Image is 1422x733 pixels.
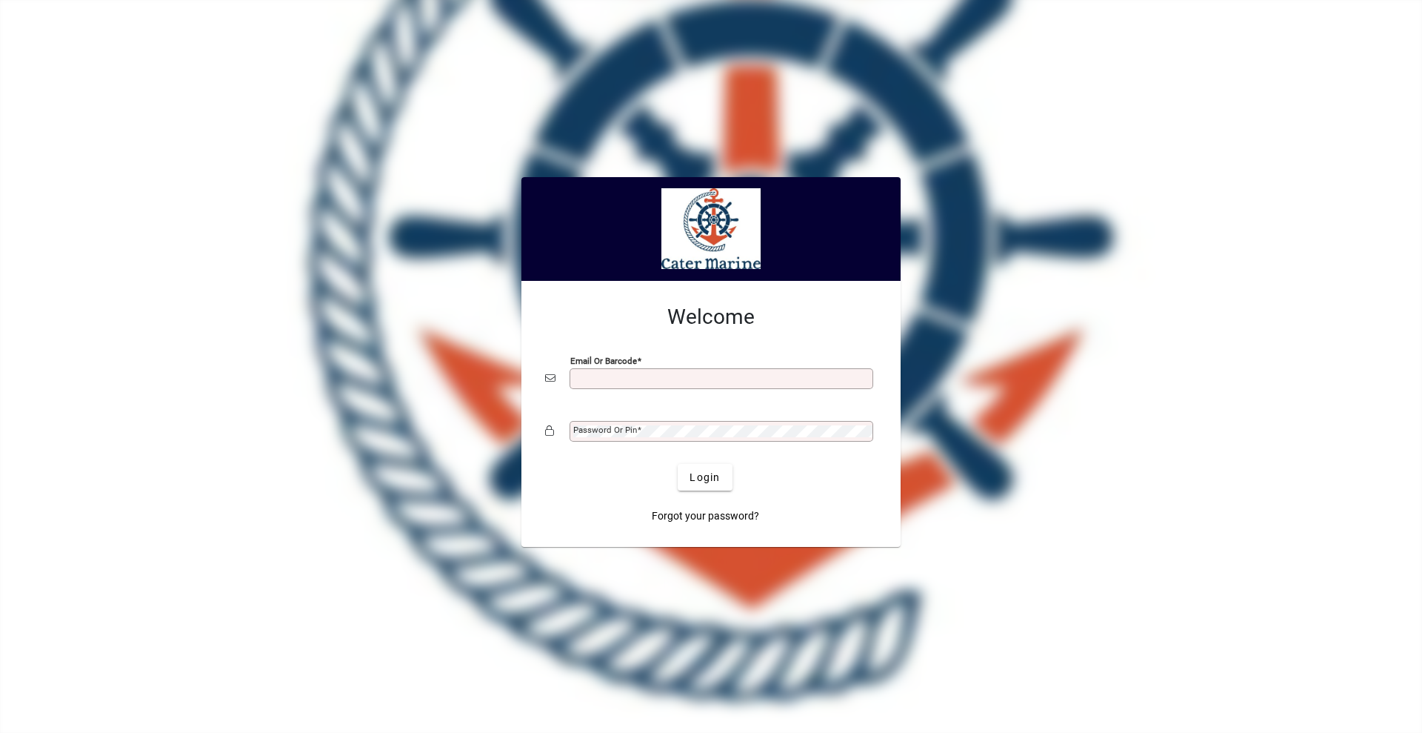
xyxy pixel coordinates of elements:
[545,305,877,330] h2: Welcome
[573,425,637,435] mat-label: Password or Pin
[652,508,759,524] span: Forgot your password?
[690,470,720,485] span: Login
[570,356,637,366] mat-label: Email or Barcode
[678,464,732,491] button: Login
[646,503,765,529] a: Forgot your password?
